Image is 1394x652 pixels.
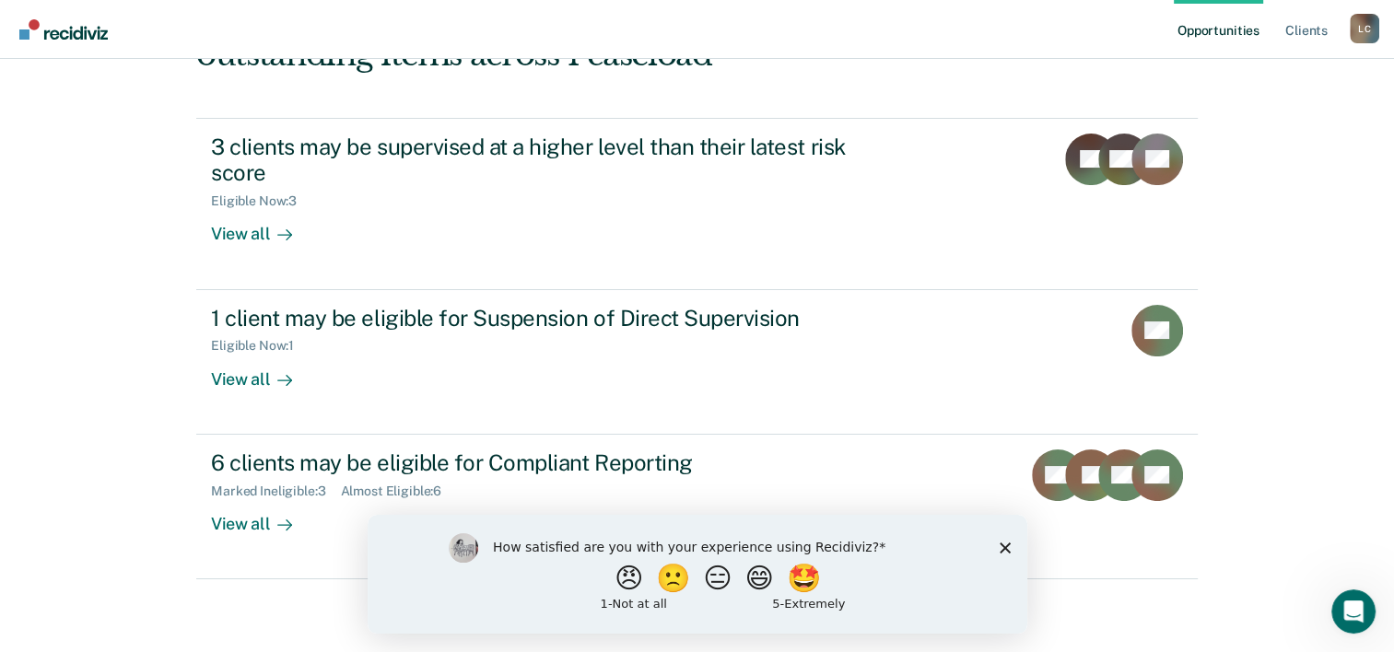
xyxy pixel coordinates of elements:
button: Profile dropdown button [1350,14,1379,43]
div: Eligible Now : 1 [211,338,309,354]
div: 6 clients may be eligible for Compliant Reporting [211,449,858,476]
div: Eligible Now : 3 [211,193,311,209]
iframe: Survey by Kim from Recidiviz [368,515,1027,634]
a: 1 client may be eligible for Suspension of Direct SupervisionEligible Now:1View all [196,290,1198,435]
div: L C [1350,14,1379,43]
div: Marked Ineligible : 3 [211,483,340,499]
div: 3 clients may be supervised at a higher level than their latest risk score [211,134,858,187]
a: 6 clients may be eligible for Compliant ReportingMarked Ineligible:3Almost Eligible:6View all [196,435,1198,579]
img: Recidiviz [19,19,108,40]
a: 3 clients may be supervised at a higher level than their latest risk scoreEligible Now:3View all [196,118,1198,290]
div: View all [211,354,314,390]
iframe: Intercom live chat [1331,589,1376,634]
div: View all [211,209,314,245]
div: View all [211,498,314,534]
div: 1 client may be eligible for Suspension of Direct Supervision [211,305,858,332]
div: Almost Eligible : 6 [341,483,457,499]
